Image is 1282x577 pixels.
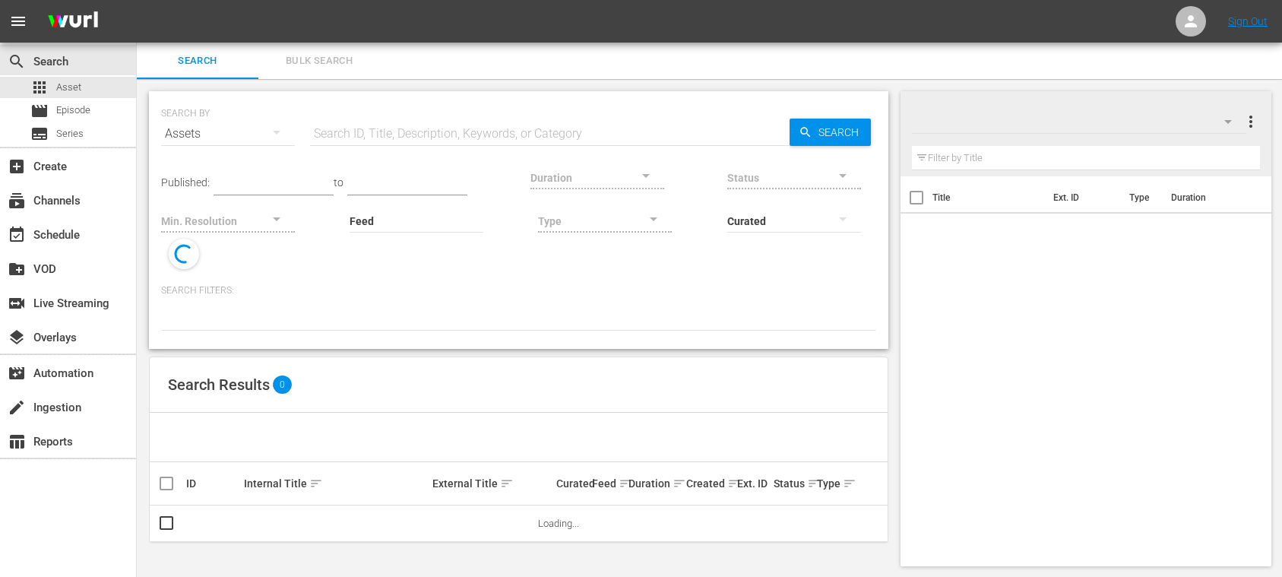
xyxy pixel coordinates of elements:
[8,328,26,347] span: Overlays
[843,477,856,490] span: sort
[186,477,239,490] div: ID
[673,477,686,490] span: sort
[500,477,514,490] span: sort
[8,364,26,382] span: Automation
[309,477,323,490] span: sort
[8,433,26,451] span: Reports
[267,52,371,70] span: Bulk Search
[56,80,81,95] span: Asset
[8,157,26,176] span: Create
[30,102,49,120] span: Episode
[244,474,428,493] div: Internal Title
[8,294,26,312] span: Live Streaming
[737,477,769,490] div: Ext. ID
[1162,176,1253,219] th: Duration
[1044,176,1120,219] th: Ext. ID
[8,260,26,278] span: VOD
[161,176,210,189] span: Published:
[686,474,733,493] div: Created
[807,477,821,490] span: sort
[36,4,109,40] img: ans4CAIJ8jUAAAAAAAAAAAAAAAAAAAAAAAAgQb4GAAAAAAAAAAAAAAAAAAAAAAAAJMjXAAAAAAAAAAAAAAAAAAAAAAAAgAT5G...
[8,398,26,417] span: Ingestion
[334,176,343,189] span: to
[619,477,632,490] span: sort
[161,113,295,155] div: Assets
[774,474,812,493] div: Status
[1228,15,1268,27] a: Sign Out
[168,376,270,394] span: Search Results
[727,477,741,490] span: sort
[538,518,579,529] span: Loading...
[56,103,90,118] span: Episode
[146,52,249,70] span: Search
[8,192,26,210] span: Channels
[592,474,624,493] div: Feed
[556,477,588,490] div: Curated
[8,52,26,71] span: Search
[1242,103,1260,140] button: more_vert
[790,119,871,146] button: Search
[161,284,876,297] p: Search Filters:
[812,119,871,146] span: Search
[932,176,1045,219] th: Title
[1120,176,1162,219] th: Type
[628,474,682,493] div: Duration
[9,12,27,30] span: menu
[8,226,26,244] span: Schedule
[30,78,49,97] span: Asset
[432,474,551,493] div: External Title
[817,474,841,493] div: Type
[273,376,292,394] span: 0
[56,126,84,141] span: Series
[1242,113,1260,131] span: more_vert
[30,125,49,143] span: Series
